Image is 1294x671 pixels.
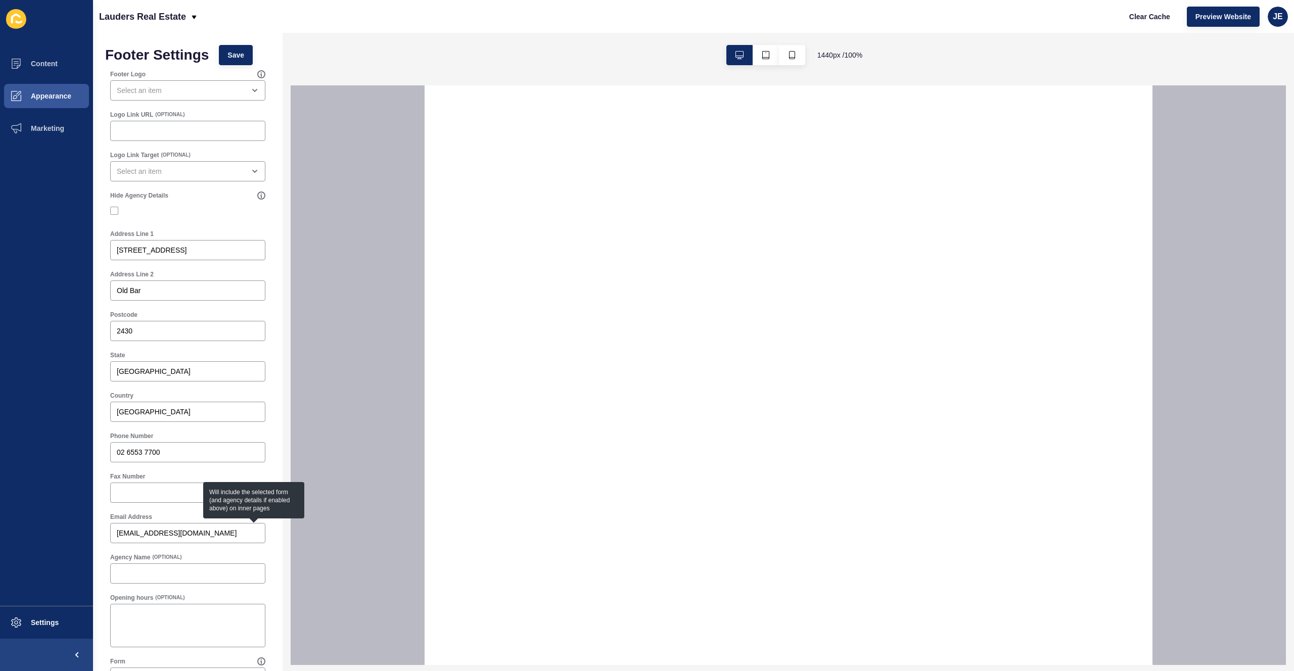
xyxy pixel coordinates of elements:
label: Address Line 2 [110,270,154,278]
span: Save [227,50,244,60]
label: Address Line 1 [110,230,154,238]
span: (OPTIONAL) [155,594,184,601]
label: State [110,351,125,359]
label: Email Address [110,513,152,521]
div: open menu [110,80,265,101]
p: Lauders Real Estate [99,4,186,29]
label: Postcode [110,311,137,319]
span: Clear Cache [1129,12,1170,22]
label: Logo Link Target [110,151,159,159]
span: JE [1273,12,1283,22]
span: (OPTIONAL) [152,554,181,561]
span: 1440 px / 100 % [817,50,863,60]
div: open menu [110,161,265,181]
label: Phone Number [110,432,153,440]
label: Country [110,392,133,400]
label: Agency Name [110,553,150,561]
span: (OPTIONAL) [155,111,184,118]
button: Save [219,45,253,65]
label: Footer Logo [110,70,146,78]
div: Will include the selected form (and agency details if enabled above) on inner pages [209,488,298,512]
label: Fax Number [110,472,145,481]
button: Clear Cache [1121,7,1179,27]
label: Hide Agency Details [110,191,168,200]
label: Opening hours [110,594,153,602]
label: Form [110,657,125,665]
span: Preview Website [1195,12,1251,22]
button: Preview Website [1187,7,1260,27]
h1: Footer Settings [105,50,209,60]
label: Logo Link URL [110,111,153,119]
span: (OPTIONAL) [161,152,190,159]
